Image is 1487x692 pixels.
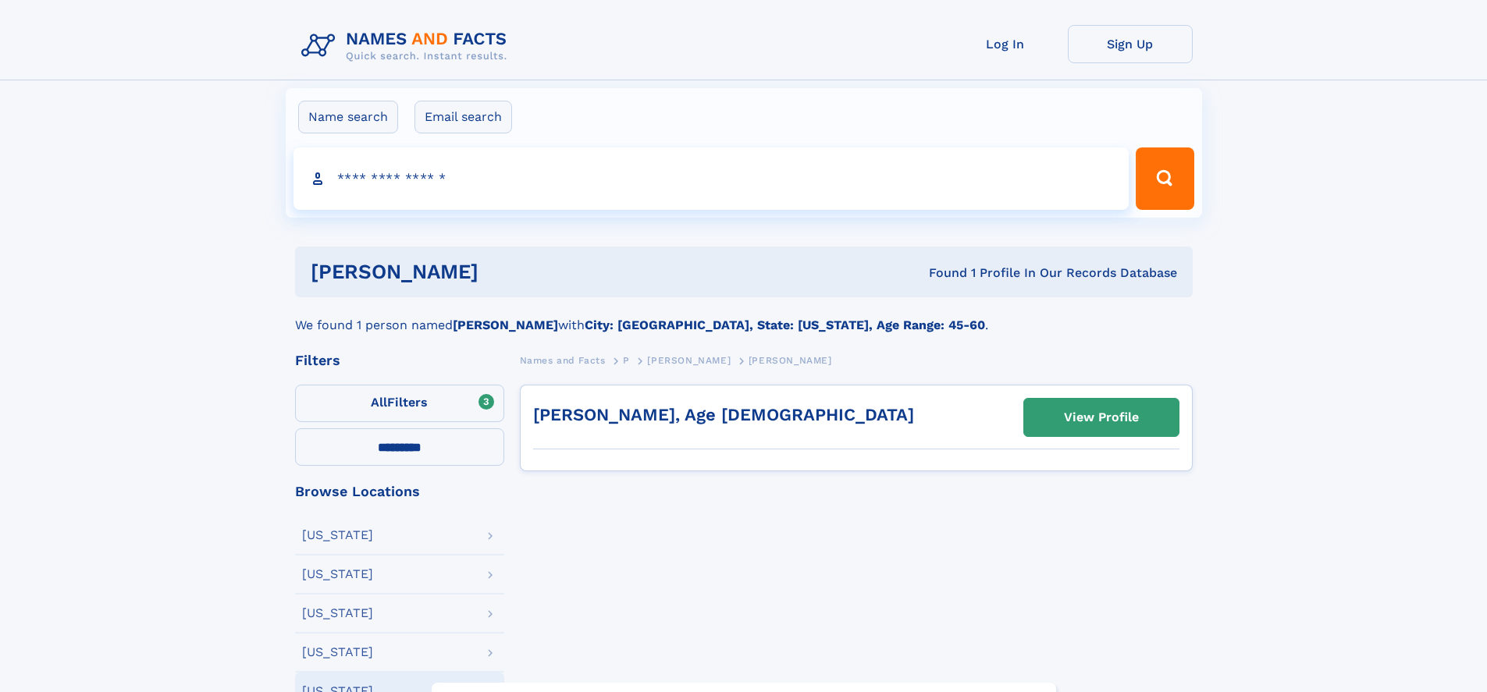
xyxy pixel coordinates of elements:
[302,607,373,619] div: [US_STATE]
[302,568,373,580] div: [US_STATE]
[453,318,558,332] b: [PERSON_NAME]
[585,318,985,332] b: City: [GEOGRAPHIC_DATA], State: [US_STATE], Age Range: 45-60
[302,646,373,658] div: [US_STATE]
[703,264,1177,282] div: Found 1 Profile In Our Records Database
[298,101,398,133] label: Name search
[1068,25,1193,63] a: Sign Up
[520,350,606,370] a: Names and Facts
[1024,399,1179,436] a: View Profile
[647,355,731,366] span: [PERSON_NAME]
[302,529,373,541] div: [US_STATE]
[371,395,387,410] span: All
[749,355,832,366] span: [PERSON_NAME]
[943,25,1068,63] a: Log In
[533,405,914,424] a: [PERSON_NAME], Age [DEMOGRAPHIC_DATA]
[414,101,512,133] label: Email search
[295,297,1193,335] div: We found 1 person named with .
[623,355,630,366] span: P
[295,25,520,67] img: Logo Names and Facts
[295,385,504,422] label: Filters
[1064,399,1139,435] div: View Profile
[295,484,504,499] div: Browse Locations
[311,262,704,282] h1: [PERSON_NAME]
[295,353,504,367] div: Filters
[1136,147,1194,210] button: Search Button
[623,350,630,370] a: P
[647,350,731,370] a: [PERSON_NAME]
[293,147,1129,210] input: search input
